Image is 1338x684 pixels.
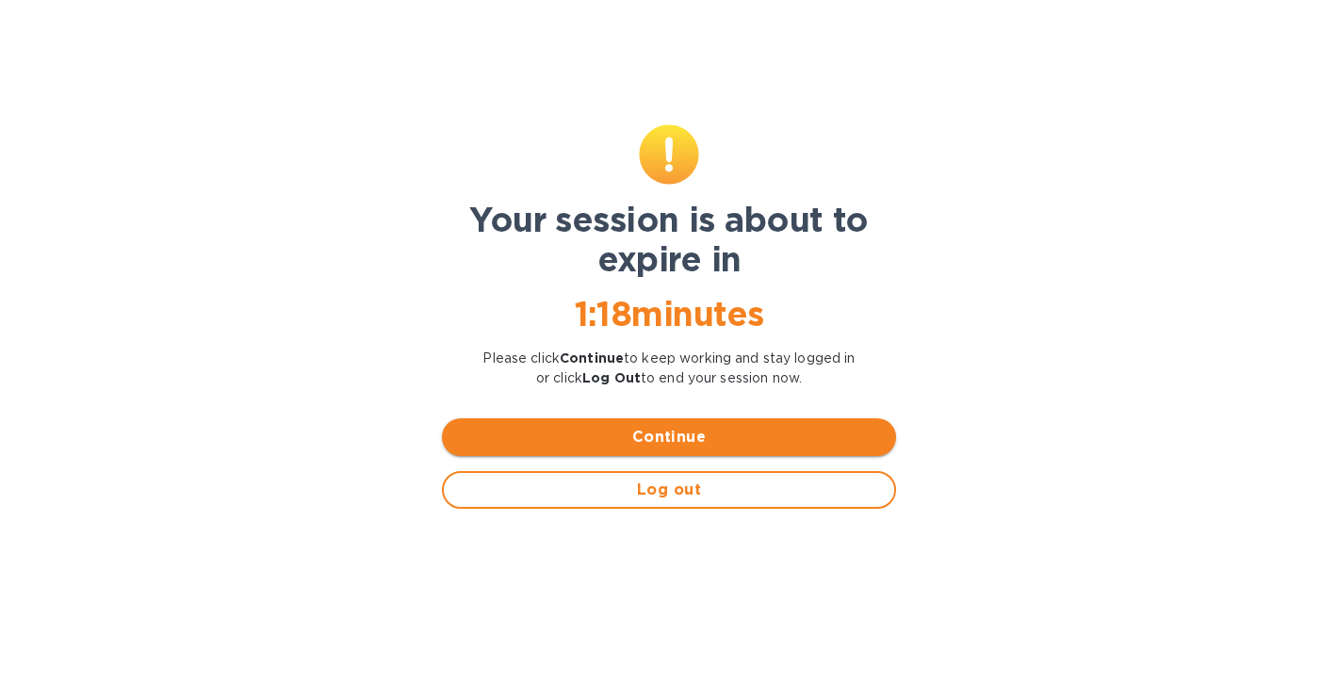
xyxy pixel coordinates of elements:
[442,418,896,456] button: Continue
[442,471,896,509] button: Log out
[442,349,896,388] p: Please click to keep working and stay logged in or click to end your session now.
[560,350,624,366] b: Continue
[442,200,896,279] h1: Your session is about to expire in
[457,426,881,448] span: Continue
[442,294,896,334] h1: 1 : 18 minutes
[582,370,641,385] b: Log Out
[459,479,879,501] span: Log out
